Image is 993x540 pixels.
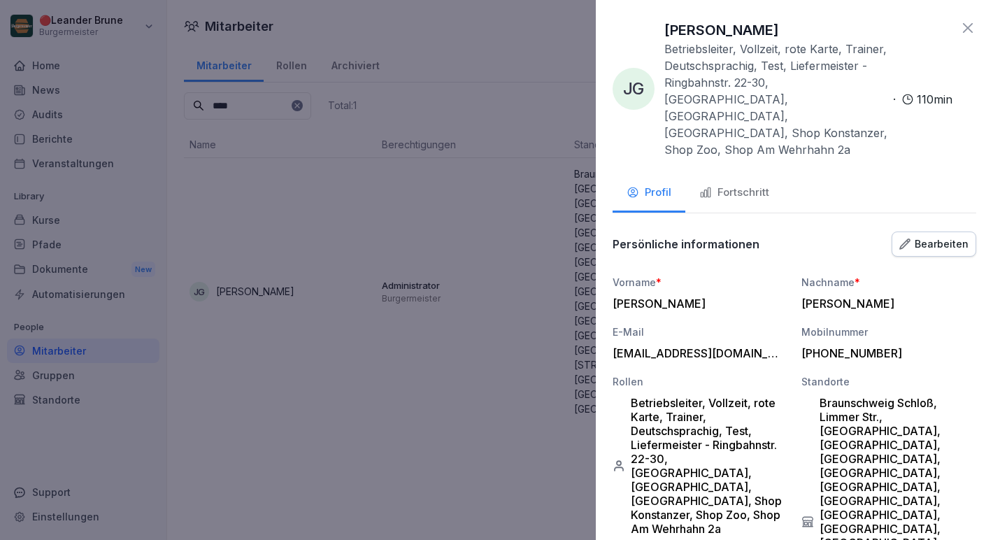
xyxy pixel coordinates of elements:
[613,175,685,213] button: Profil
[699,185,769,201] div: Fortschritt
[613,325,787,339] div: E-Mail
[801,374,976,389] div: Standorte
[613,396,787,536] div: Betriebsleiter, Vollzeit, rote Karte, Trainer, Deutschsprachig, Test, Liefermeister - Ringbahnstr...
[664,41,887,158] p: Betriebsleiter, Vollzeit, rote Karte, Trainer, Deutschsprachig, Test, Liefermeister - Ringbahnstr...
[613,275,787,290] div: Vorname
[613,68,655,110] div: JG
[892,232,976,257] button: Bearbeiten
[685,175,783,213] button: Fortschritt
[664,20,779,41] p: [PERSON_NAME]
[801,275,976,290] div: Nachname
[627,185,671,201] div: Profil
[917,91,952,108] p: 110 min
[801,297,969,311] div: [PERSON_NAME]
[801,325,976,339] div: Mobilnummer
[801,346,969,360] div: [PHONE_NUMBER]
[899,236,969,252] div: Bearbeiten
[613,237,759,251] p: Persönliche informationen
[664,41,952,158] div: ·
[613,346,780,360] div: [EMAIL_ADDRESS][DOMAIN_NAME]
[613,297,780,311] div: [PERSON_NAME]
[613,374,787,389] div: Rollen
